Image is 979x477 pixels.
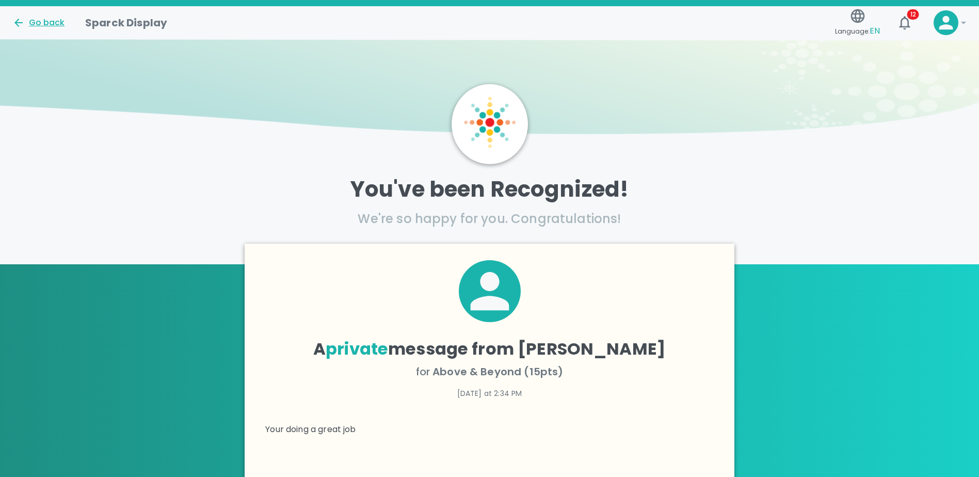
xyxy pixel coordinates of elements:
button: 12 [892,10,917,35]
span: Language: [835,24,880,38]
h1: Sparck Display [85,14,167,31]
h4: A message from [PERSON_NAME] [265,339,714,359]
span: 12 [907,9,919,20]
span: Above & Beyond (15pts) [432,364,563,379]
p: [DATE] at 2:34 PM [265,388,714,399]
p: Your doing a great job [265,423,714,436]
p: for [265,363,714,380]
span: EN [870,25,880,37]
span: private [326,337,388,360]
button: Language:EN [831,5,884,41]
button: Go back [12,17,65,29]
img: Sparck logo [464,97,516,148]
